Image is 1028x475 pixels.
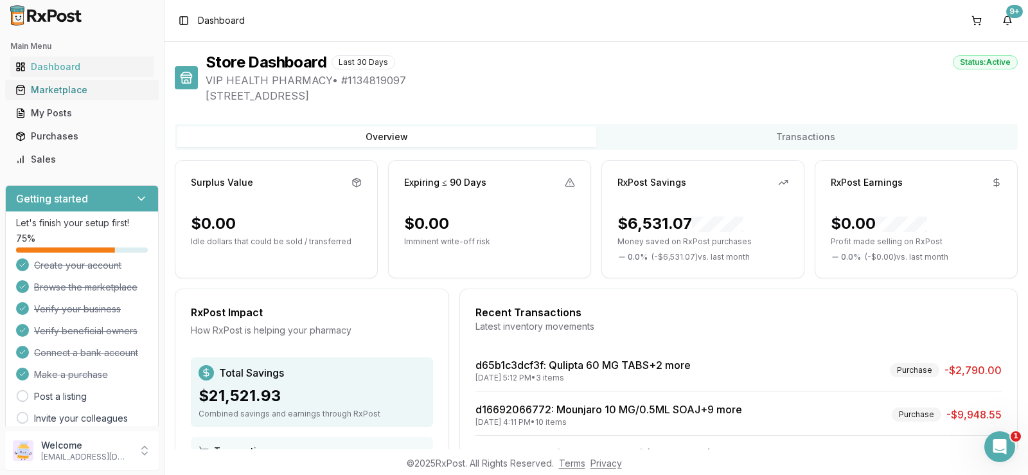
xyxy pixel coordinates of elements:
span: Dashboard [198,14,245,27]
span: Create your account [34,259,121,272]
a: Privacy [590,458,622,469]
div: Purchase [892,408,941,422]
div: My Posts [15,107,148,120]
div: $0.00 [404,213,449,234]
div: Last 30 Days [332,55,395,69]
a: cbdd594a8393: [MEDICAL_DATA] (2 MG/DOSE) 8 MG/3ML SOPN+8 more [475,447,838,460]
div: How RxPost is helping your pharmacy [191,324,433,337]
span: -$9,948.55 [946,407,1002,422]
div: Surplus Value [191,176,253,189]
span: ( - $0.00 ) vs. last month [865,252,948,262]
a: d16692066772: Mounjaro 10 MG/0.5ML SOAJ+9 more [475,403,742,416]
a: Post a listing [34,390,87,403]
span: 1 [1011,431,1021,442]
div: Recent Transactions [475,305,1002,320]
p: Money saved on RxPost purchases [617,237,788,247]
button: Dashboard [5,57,159,77]
span: 0.0 % [841,252,861,262]
span: 0.0 % [628,252,648,262]
div: RxPost Earnings [831,176,903,189]
div: 9+ [1006,5,1023,18]
iframe: Intercom live chat [984,431,1015,462]
span: Make a purchase [34,368,108,381]
div: Status: Active [953,55,1018,69]
img: User avatar [13,440,33,461]
span: Transactions [214,445,273,458]
span: Total Savings [219,365,284,381]
h3: Getting started [16,191,88,206]
span: Browse the marketplace [34,281,137,294]
p: Imminent write-off risk [404,237,575,247]
nav: breadcrumb [198,14,245,27]
div: $0.00 [191,213,236,234]
a: My Posts [10,102,154,125]
p: Idle dollars that could be sold / transferred [191,237,362,247]
span: Verify beneficial owners [34,325,137,337]
div: Dashboard [15,60,148,73]
span: Connect a bank account [34,346,138,359]
span: [STREET_ADDRESS] [206,88,1018,103]
button: Purchases [5,126,159,147]
div: Purchase [890,363,939,377]
div: [DATE] 4:11 PM • 10 items [475,417,742,427]
div: Purchases [15,130,148,143]
a: Marketplace [10,78,154,102]
p: Let's finish your setup first! [16,217,148,229]
button: Transactions [596,127,1015,147]
div: Combined savings and earnings through RxPost [199,409,425,419]
span: -$2,790.00 [944,363,1002,378]
span: 75 % [16,232,35,245]
div: RxPost Savings [617,176,686,189]
p: Profit made selling on RxPost [831,237,1002,247]
p: [EMAIL_ADDRESS][DOMAIN_NAME] [41,452,130,462]
p: Welcome [41,439,130,452]
div: Marketplace [15,84,148,96]
a: Purchases [10,125,154,148]
button: Overview [177,127,596,147]
a: Dashboard [10,55,154,78]
div: [DATE] 5:12 PM • 3 items [475,373,691,383]
img: RxPost Logo [5,5,87,26]
div: Expiring ≤ 90 Days [404,176,486,189]
div: $0.00 [831,213,927,234]
div: $21,521.93 [199,386,425,406]
a: Invite your colleagues [34,412,128,425]
span: ( - $6,531.07 ) vs. last month [651,252,750,262]
button: Sales [5,149,159,170]
div: $6,531.07 [617,213,743,234]
h1: Store Dashboard [206,52,326,73]
div: Sales [15,153,148,166]
h2: Main Menu [10,41,154,51]
span: Verify your business [34,303,121,316]
a: Terms [559,458,585,469]
button: 9+ [997,10,1018,31]
a: Sales [10,148,154,171]
span: VIP HEALTH PHARMACY • # 1134819097 [206,73,1018,88]
button: My Posts [5,103,159,123]
a: d65b1c3dcf3f: Qulipta 60 MG TABS+2 more [475,359,691,372]
button: Marketplace [5,80,159,100]
div: Latest inventory movements [475,320,1002,333]
div: RxPost Impact [191,305,433,320]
